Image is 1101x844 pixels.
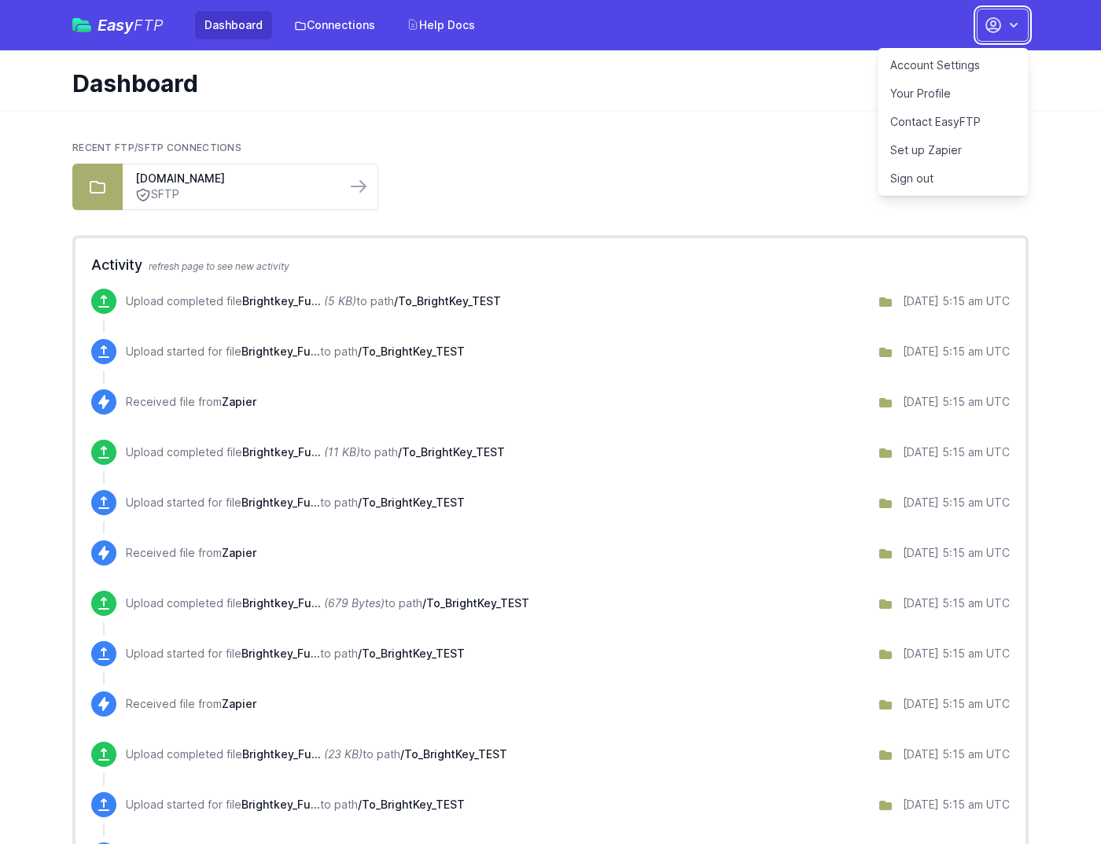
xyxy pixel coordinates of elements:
[903,595,1010,611] div: [DATE] 5:15 am UTC
[241,345,320,358] span: Brightkey_FulfillmentReport_12-08-2025.csv
[72,142,1029,154] h2: Recent FTP/SFTP Connections
[324,747,363,761] i: (23 KB)
[72,17,164,33] a: EasyFTP
[126,746,507,762] p: Upload completed file to path
[126,444,505,460] p: Upload completed file to path
[358,345,465,358] span: /To_BrightKey_TEST
[903,696,1010,712] div: [DATE] 5:15 am UTC
[903,746,1010,762] div: [DATE] 5:15 am UTC
[126,293,501,309] p: Upload completed file to path
[126,646,465,662] p: Upload started for file to path
[222,395,256,408] span: Zapier
[285,11,385,39] a: Connections
[394,294,501,308] span: /To_BrightKey_TEST
[397,11,484,39] a: Help Docs
[126,495,465,510] p: Upload started for file to path
[134,16,164,35] span: FTP
[358,798,465,811] span: /To_BrightKey_TEST
[878,79,1029,108] a: Your Profile
[398,445,505,459] span: /To_BrightKey_TEST
[878,164,1029,193] a: Sign out
[149,260,289,272] span: refresh page to see new activity
[358,496,465,509] span: /To_BrightKey_TEST
[126,696,256,712] p: Received file from
[72,69,1016,98] h1: Dashboard
[903,293,1010,309] div: [DATE] 5:15 am UTC
[878,51,1029,79] a: Account Settings
[222,697,256,710] span: Zapier
[126,595,529,611] p: Upload completed file to path
[324,445,360,459] i: (11 KB)
[1022,765,1082,825] iframe: Drift Widget Chat Controller
[324,596,385,610] i: (679 Bytes)
[903,394,1010,410] div: [DATE] 5:15 am UTC
[126,545,256,561] p: Received file from
[400,747,507,761] span: /To_BrightKey_TEST
[242,294,321,308] span: Brightkey_FulfillmentReport_12-08-2025.csv
[241,798,320,811] span: Brightkey_FulfillmentReport_09-08-2025.csv
[903,646,1010,662] div: [DATE] 5:15 am UTC
[195,11,272,39] a: Dashboard
[242,445,321,459] span: Brightkey_FulfillmentReport_11-08-2025.csv
[242,747,321,761] span: Brightkey_FulfillmentReport_09-08-2025.csv
[98,17,164,33] span: Easy
[324,294,356,308] i: (5 KB)
[878,136,1029,164] a: Set up Zapier
[903,444,1010,460] div: [DATE] 5:15 am UTC
[422,596,529,610] span: /To_BrightKey_TEST
[903,797,1010,813] div: [DATE] 5:15 am UTC
[91,254,1010,276] h2: Activity
[72,18,91,32] img: easyftp_logo.png
[903,344,1010,359] div: [DATE] 5:15 am UTC
[222,546,256,559] span: Zapier
[135,186,333,203] a: SFTP
[241,647,320,660] span: Brightkey_FulfillmentReport_10-08-2025.csv
[903,545,1010,561] div: [DATE] 5:15 am UTC
[126,797,465,813] p: Upload started for file to path
[878,108,1029,136] a: Contact EasyFTP
[241,496,320,509] span: Brightkey_FulfillmentReport_11-08-2025.csv
[903,495,1010,510] div: [DATE] 5:15 am UTC
[358,647,465,660] span: /To_BrightKey_TEST
[126,344,465,359] p: Upload started for file to path
[135,171,333,186] a: [DOMAIN_NAME]
[126,394,256,410] p: Received file from
[242,596,321,610] span: Brightkey_FulfillmentReport_10-08-2025.csv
